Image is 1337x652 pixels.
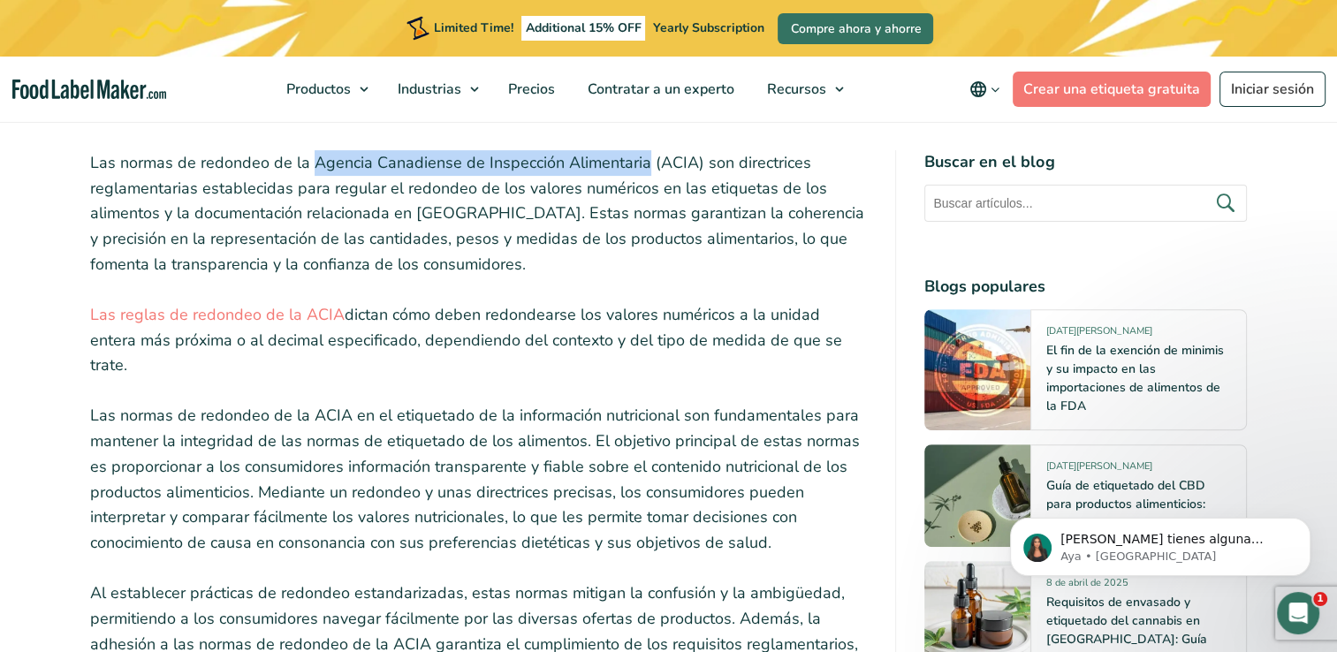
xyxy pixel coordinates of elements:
[1013,72,1211,107] a: Crear una etiqueta gratuita
[582,80,736,99] span: Contratar a un experto
[90,304,345,325] a: Las reglas de redondeo de la ACIA
[1313,592,1327,606] span: 1
[924,275,1247,299] h4: Blogs populares
[1045,324,1151,345] span: [DATE][PERSON_NAME]
[270,57,377,122] a: Productos
[1277,592,1319,634] iframe: Intercom live chat
[1045,477,1218,531] a: Guía de etiquetado del CBD para productos alimenticios: Normativa estatal y de la FDA
[924,185,1247,222] input: Buscar artículos...
[762,80,828,99] span: Recursos
[281,80,353,99] span: Productos
[434,19,513,36] span: Limited Time!
[751,57,853,122] a: Recursos
[90,150,868,277] p: Las normas de redondeo de la Agencia Canadiense de Inspección Alimentaria (ACIA) son directrices ...
[90,302,868,378] p: dictan cómo deben redondearse los valores numéricos a la unidad entera más próxima o al decimal e...
[382,57,488,122] a: Industrias
[984,481,1337,604] iframe: Intercom notifications mensaje
[392,80,463,99] span: Industrias
[572,57,747,122] a: Contratar a un experto
[90,403,868,556] p: Las normas de redondeo de la ACIA en el etiquetado de la información nutricional son fundamentale...
[492,57,567,122] a: Precios
[1045,342,1223,414] a: El fin de la exención de minimis y su impacto en las importaciones de alimentos de la FDA
[924,150,1247,174] h4: Buscar en el blog
[1045,459,1151,480] span: [DATE][PERSON_NAME]
[1045,594,1206,648] a: Requisitos de envasado y etiquetado del cannabis en [GEOGRAPHIC_DATA]: Guía
[503,80,557,99] span: Precios
[521,16,646,41] span: Additional 15% OFF
[1219,72,1326,107] a: Iniciar sesión
[778,13,933,44] a: Compre ahora y ahorre
[653,19,763,36] span: Yearly Subscription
